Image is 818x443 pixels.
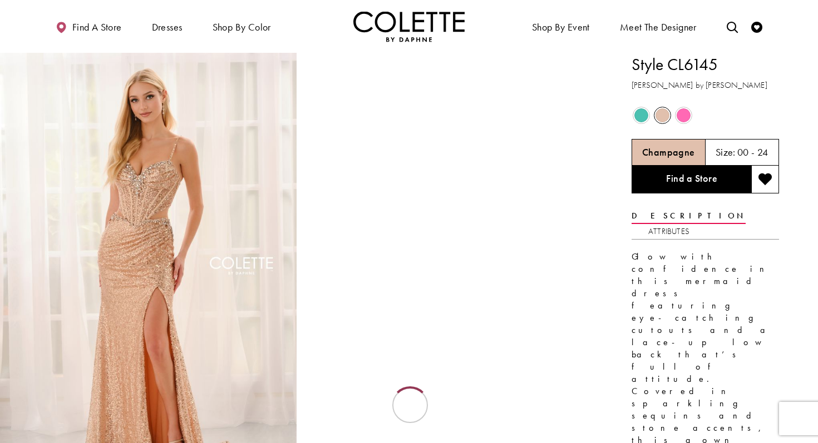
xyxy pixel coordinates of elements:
h5: Chosen color [642,147,695,158]
span: Size: [716,146,736,158]
span: Find a store [72,22,122,33]
h3: [PERSON_NAME] by [PERSON_NAME] [632,79,779,92]
a: Attributes [648,223,689,240]
span: Shop by color [213,22,271,33]
a: Find a store [53,11,124,42]
a: Check Wishlist [748,11,765,42]
h1: Style CL6145 [632,53,779,76]
a: Meet the designer [617,11,699,42]
span: Shop By Event [529,11,593,42]
span: Dresses [152,22,183,33]
a: Toggle search [724,11,741,42]
button: Add to wishlist [751,166,779,193]
img: Colette by Daphne [353,11,465,42]
span: Meet the designer [620,22,697,33]
h5: 00 - 24 [737,147,768,158]
a: Description [632,208,746,224]
span: Shop By Event [532,22,590,33]
div: Product color controls state depends on size chosen [632,105,779,126]
span: Shop by color [210,11,274,42]
video: Style CL6145 Colette by Daphne #1 autoplay loop mute video [302,53,599,201]
div: Pink [674,106,693,125]
a: Visit Home Page [353,11,465,42]
span: Dresses [149,11,185,42]
div: Aqua [632,106,651,125]
div: Champagne [653,106,672,125]
a: Find a Store [632,166,751,193]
